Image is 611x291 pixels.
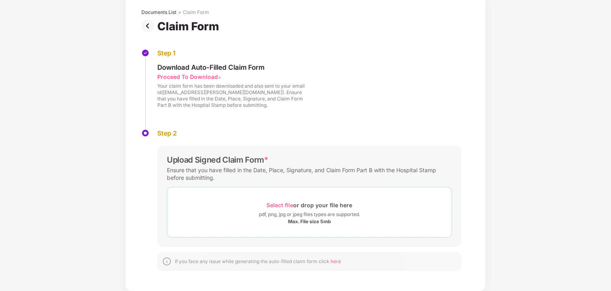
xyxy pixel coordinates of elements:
[167,165,452,183] div: Ensure that you have filled in the Date, Place, Signature, and Claim Form Part B with the Hospita...
[141,49,149,57] img: svg+xml;base64,PHN2ZyBpZD0iU3RlcC1Eb25lLTMyeDMyIiB4bWxucz0iaHR0cDovL3d3dy53My5vcmcvMjAwMC9zdmciIH...
[157,20,222,33] div: Claim Form
[267,200,352,210] div: or drop your file here
[259,210,360,218] div: pdf, png, jpg or jpeg files types are supported.
[167,193,452,231] span: Select fileor drop your file herepdf, png, jpg or jpeg files types are supported.Max. File size 5mb
[178,9,181,16] div: >
[162,257,172,266] img: svg+xml;base64,PHN2ZyBpZD0iSW5mb18tXzMyeDMyIiBkYXRhLW5hbWU9IkluZm8gLSAzMngzMiIgeG1sbnM9Imh0dHA6Ly...
[331,258,341,264] span: here
[218,74,221,80] span: >
[157,129,462,138] div: Step 2
[175,258,341,265] div: If you face any issue while generating the auto-filled claim form click
[157,49,305,57] div: Step 1
[267,202,294,208] span: Select file
[157,83,305,108] div: Your claim form has been downloaded and also sent to your email id([EMAIL_ADDRESS][PERSON_NAME][D...
[141,9,176,16] div: Documents List
[141,129,149,137] img: svg+xml;base64,PHN2ZyBpZD0iU3RlcC1BY3RpdmUtMzJ4MzIiIHhtbG5zPSJodHRwOi8vd3d3LnczLm9yZy8yMDAwL3N2Zy...
[183,9,209,16] div: Claim Form
[157,73,218,81] div: Proceed To Download
[141,20,157,32] img: svg+xml;base64,PHN2ZyBpZD0iUHJldi0zMngzMiIgeG1sbnM9Imh0dHA6Ly93d3cudzMub3JnLzIwMDAvc3ZnIiB3aWR0aD...
[157,63,305,72] div: Download Auto-Filled Claim Form
[167,155,268,165] div: Upload Signed Claim Form
[288,218,331,225] div: Max. File size 5mb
